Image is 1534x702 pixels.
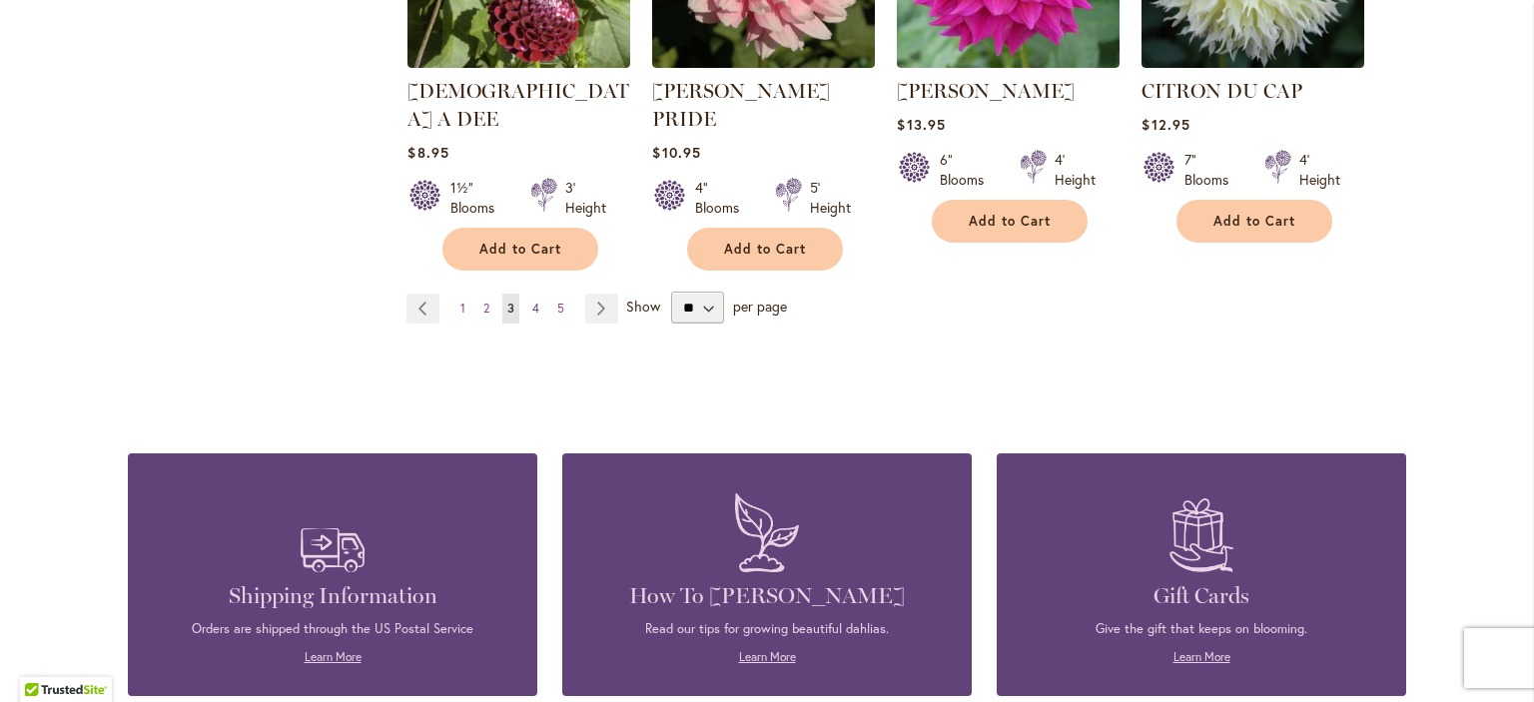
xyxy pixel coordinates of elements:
h4: Gift Cards [1027,582,1376,610]
span: Add to Cart [724,241,806,258]
button: Add to Cart [932,200,1088,243]
a: Learn More [305,649,362,664]
a: 4 [527,294,544,324]
span: per page [733,297,787,316]
h4: How To [PERSON_NAME] [592,582,942,610]
a: [PERSON_NAME] [897,79,1075,103]
a: CHILSON'S PRIDE [652,53,875,72]
h4: Shipping Information [158,582,507,610]
span: 5 [557,301,564,316]
a: 2 [478,294,494,324]
div: 3' Height [565,178,606,218]
span: Add to Cart [479,241,561,258]
p: Read our tips for growing beautiful dahlias. [592,620,942,638]
a: 5 [552,294,569,324]
a: CITRON DU CAP [1142,53,1364,72]
a: [PERSON_NAME] PRIDE [652,79,830,131]
span: $13.95 [897,115,945,134]
span: 3 [507,301,514,316]
p: Give the gift that keeps on blooming. [1027,620,1376,638]
iframe: Launch Accessibility Center [15,631,71,687]
span: $10.95 [652,143,700,162]
div: 7" Blooms [1184,150,1240,190]
div: 1½" Blooms [450,178,506,218]
a: CHLOE JANAE [897,53,1120,72]
button: Add to Cart [687,228,843,271]
a: CHICK A DEE [407,53,630,72]
span: $8.95 [407,143,448,162]
span: 4 [532,301,539,316]
a: CITRON DU CAP [1142,79,1302,103]
span: Show [626,297,660,316]
span: 2 [483,301,489,316]
a: Learn More [739,649,796,664]
p: Orders are shipped through the US Postal Service [158,620,507,638]
div: 4' Height [1299,150,1340,190]
div: 4' Height [1055,150,1096,190]
span: $12.95 [1142,115,1189,134]
a: Learn More [1173,649,1230,664]
a: 1 [455,294,470,324]
span: Add to Cart [1213,213,1295,230]
span: 1 [460,301,465,316]
a: [DEMOGRAPHIC_DATA] A DEE [407,79,629,131]
div: 6" Blooms [940,150,996,190]
button: Add to Cart [1176,200,1332,243]
div: 5' Height [810,178,851,218]
div: 4" Blooms [695,178,751,218]
button: Add to Cart [442,228,598,271]
span: Add to Cart [969,213,1051,230]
